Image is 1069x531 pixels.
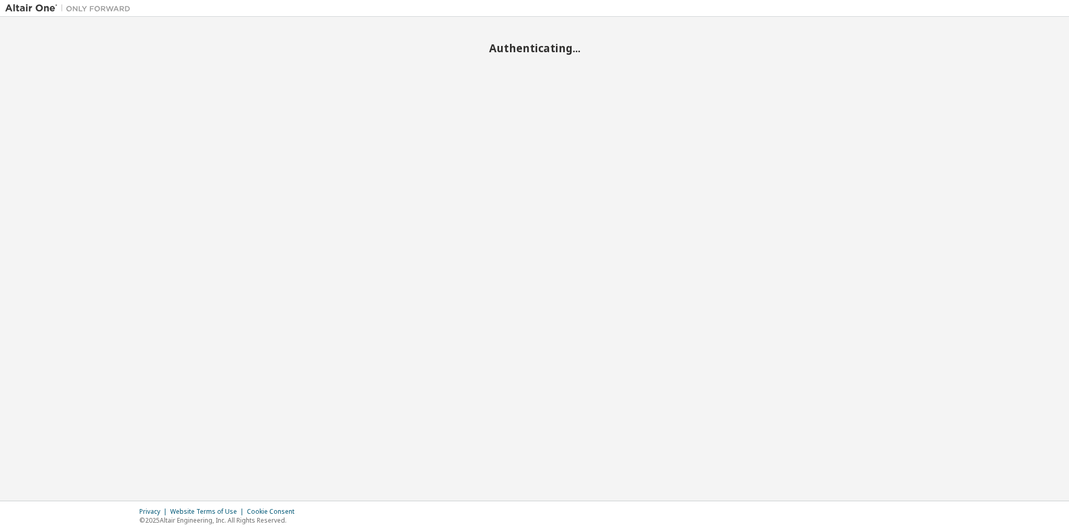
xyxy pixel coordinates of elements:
[139,508,170,516] div: Privacy
[5,41,1064,55] h2: Authenticating...
[247,508,301,516] div: Cookie Consent
[139,516,301,525] p: © 2025 Altair Engineering, Inc. All Rights Reserved.
[5,3,136,14] img: Altair One
[170,508,247,516] div: Website Terms of Use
